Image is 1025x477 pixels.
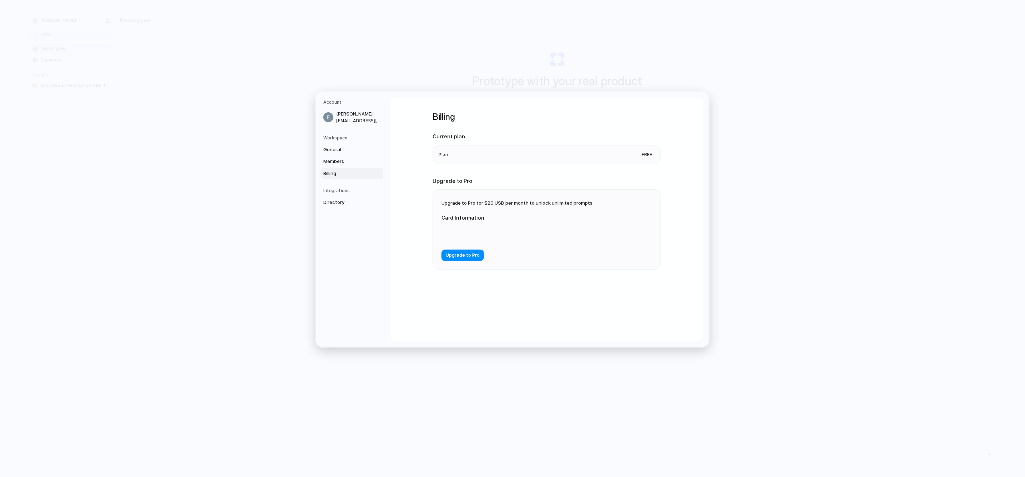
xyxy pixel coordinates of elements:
h2: Current plan [433,133,661,141]
span: Upgrade to Pro for $20 USD per month to unlock unlimited prompts. [441,200,594,206]
span: Billing [323,170,369,177]
a: Directory [321,197,383,208]
span: Upgrade to Pro [446,252,480,259]
a: General [321,144,383,155]
h1: Billing [433,111,661,123]
a: Billing [321,168,383,179]
span: [EMAIL_ADDRESS][DOMAIN_NAME] [336,117,382,124]
span: Free [639,151,655,158]
a: Members [321,156,383,167]
span: Plan [439,151,448,158]
span: General [323,146,369,153]
span: [PERSON_NAME] [336,111,382,118]
label: Card Information [441,214,584,221]
iframe: 安全银行卡支付输入框 [447,230,579,237]
h2: Upgrade to Pro [433,177,661,185]
h5: Workspace [323,134,383,141]
span: Directory [323,199,369,206]
span: Members [323,158,369,165]
h5: Account [323,99,383,106]
button: Upgrade to Pro [441,250,484,261]
a: [PERSON_NAME][EMAIL_ADDRESS][DOMAIN_NAME] [321,108,383,126]
h5: Integrations [323,188,383,194]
